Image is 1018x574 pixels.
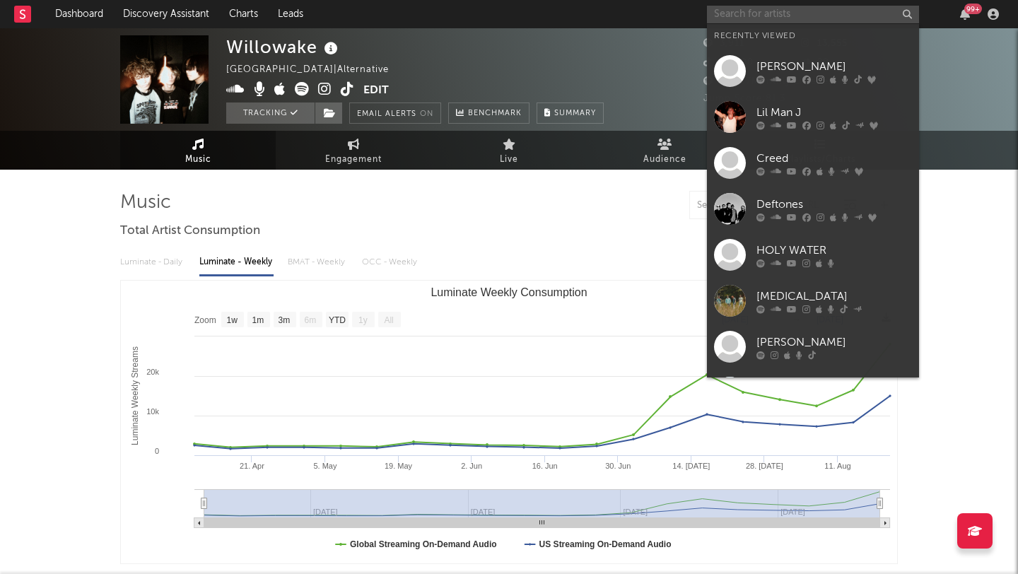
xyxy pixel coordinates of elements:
div: Lil Man J [756,104,912,121]
a: Audience [587,131,742,170]
svg: Luminate Weekly Consumption [121,281,897,563]
text: All [384,315,393,325]
a: Music [120,131,276,170]
text: 20k [146,368,159,376]
text: 28. [DATE] [746,462,783,470]
input: Search for artists [707,6,919,23]
a: Live [431,131,587,170]
text: 10k [146,407,159,416]
span: 20,800 [703,58,754,67]
text: 1y [358,315,368,325]
button: Edit [363,82,389,100]
a: Benchmark [448,102,530,124]
div: [PERSON_NAME] [756,334,912,351]
span: Benchmark [468,105,522,122]
span: Summary [554,110,596,117]
input: Search by song name or URL [690,200,839,211]
span: 19,567 Monthly Listeners [703,77,838,86]
div: Luminate - Weekly [199,250,274,274]
span: Live [500,151,518,168]
text: 16. Jun [532,462,558,470]
text: 3m [279,315,291,325]
em: On [420,110,433,118]
button: 99+ [960,8,970,20]
text: 6m [305,315,317,325]
text: YTD [329,315,346,325]
a: [PERSON_NAME] [707,48,919,94]
text: 19. May [385,462,413,470]
a: Engagement [276,131,431,170]
text: 14. [DATE] [672,462,710,470]
text: Global Streaming On-Demand Audio [350,539,497,549]
span: Jump Score: 81.3 [703,94,785,103]
button: Tracking [226,102,315,124]
text: 2. Jun [461,462,482,470]
span: Music [185,151,211,168]
button: Email AlertsOn [349,102,441,124]
div: [PERSON_NAME] [756,58,912,75]
text: 11. Aug [824,462,850,470]
text: US Streaming On-Demand Audio [539,539,672,549]
button: Summary [537,102,604,124]
div: HOLY WATER [756,242,912,259]
span: Audience [643,151,686,168]
a: Creed [707,140,919,186]
div: Recently Viewed [714,28,912,45]
div: 99 + [964,4,982,14]
text: 1w [227,315,238,325]
div: Willowake [226,35,341,59]
span: 3,911 [703,39,744,48]
span: Total Artist Consumption [120,223,260,240]
text: Luminate Weekly Consumption [431,286,587,298]
a: verygently [707,370,919,416]
text: 0 [155,447,159,455]
text: 21. Apr [240,462,264,470]
text: 1m [252,315,264,325]
a: [MEDICAL_DATA] [707,278,919,324]
a: Lil Man J [707,94,919,140]
text: 5. May [313,462,337,470]
a: HOLY WATER [707,232,919,278]
a: [PERSON_NAME] [707,324,919,370]
text: Zoom [194,315,216,325]
text: 30. Jun [605,462,631,470]
a: Deftones [707,186,919,232]
span: Engagement [325,151,382,168]
div: Deftones [756,196,912,213]
div: [GEOGRAPHIC_DATA] | Alternative [226,61,405,78]
div: [MEDICAL_DATA] [756,288,912,305]
div: Creed [756,150,912,167]
text: Luminate Weekly Streams [130,346,140,445]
